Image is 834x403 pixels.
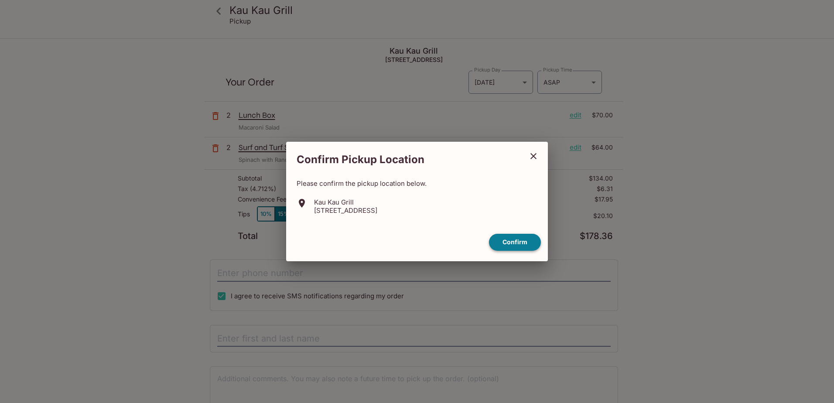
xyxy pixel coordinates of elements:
[489,234,541,251] button: confirm
[314,206,377,215] p: [STREET_ADDRESS]
[286,149,523,171] h2: Confirm Pickup Location
[523,145,544,167] button: close
[314,198,377,206] p: Kau Kau Grill
[297,179,537,188] p: Please confirm the pickup location below.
